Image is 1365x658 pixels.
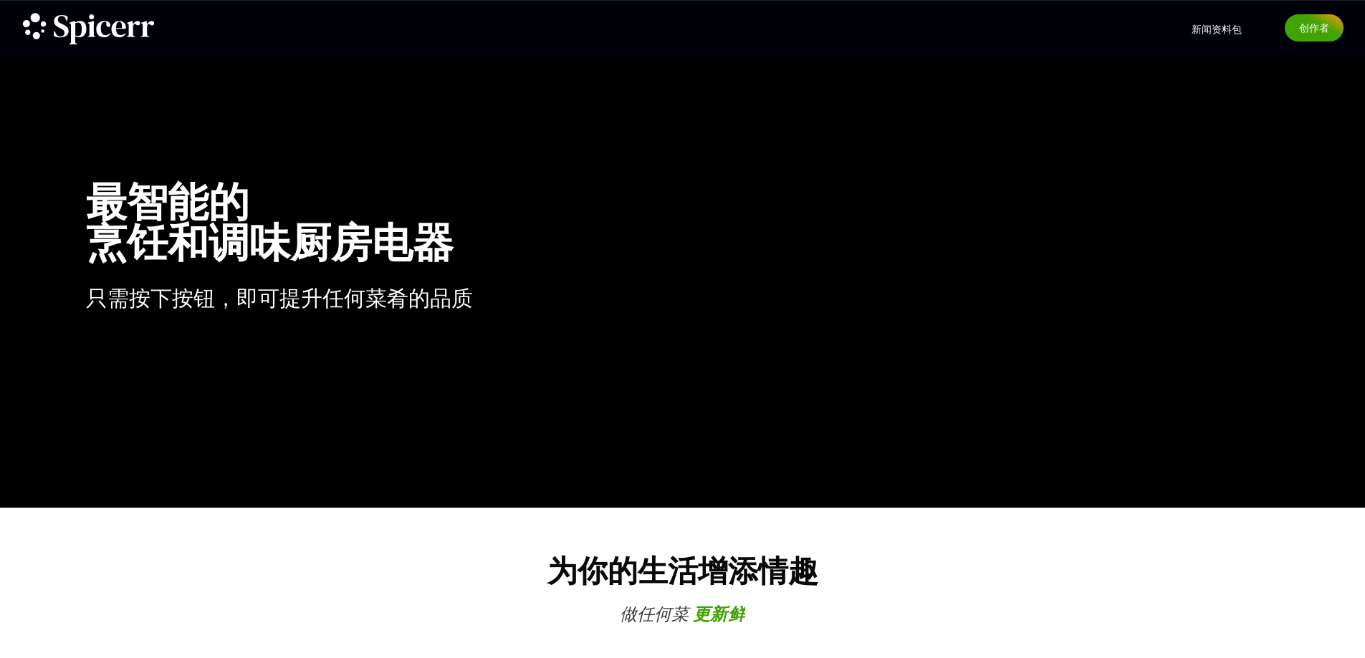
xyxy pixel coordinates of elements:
[1192,14,1242,36] a: 新闻资料包
[86,286,473,313] font: 只需按下按钮，即可提升任何菜肴的品质
[1299,21,1329,34] font: 创作者
[547,553,818,591] font: 为你的生活增添情趣
[620,604,689,626] font: 做任何菜
[86,220,454,271] font: 烹饪和调味厨房电器
[86,179,249,230] font: 最智能的
[1285,14,1344,42] a: 创作者
[1192,23,1242,36] font: 新闻资料包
